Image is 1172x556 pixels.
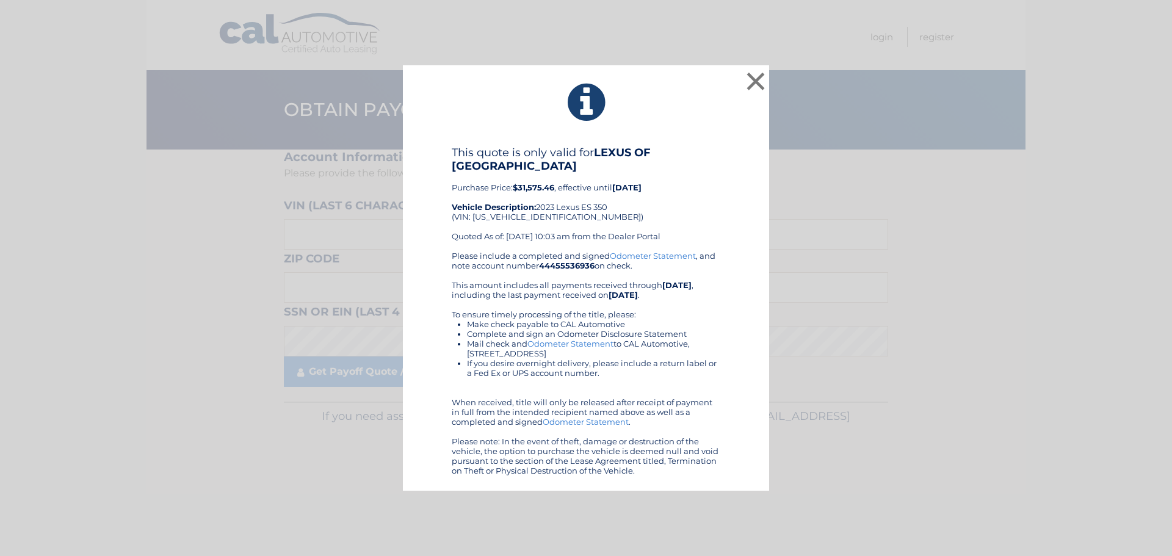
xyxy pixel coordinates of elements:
div: Please include a completed and signed , and note account number on check. This amount includes al... [452,251,720,475]
b: [DATE] [612,182,642,192]
b: [DATE] [662,280,692,290]
li: Mail check and to CAL Automotive, [STREET_ADDRESS] [467,339,720,358]
strong: Vehicle Description: [452,202,536,212]
li: Complete and sign an Odometer Disclosure Statement [467,329,720,339]
b: 44455536936 [539,261,595,270]
div: Purchase Price: , effective until 2023 Lexus ES 350 (VIN: [US_VEHICLE_IDENTIFICATION_NUMBER]) Quo... [452,146,720,251]
b: $31,575.46 [513,182,554,192]
b: LEXUS OF [GEOGRAPHIC_DATA] [452,146,651,173]
b: [DATE] [609,290,638,300]
a: Odometer Statement [543,417,629,427]
h4: This quote is only valid for [452,146,720,173]
button: × [743,69,768,93]
li: Make check payable to CAL Automotive [467,319,720,329]
li: If you desire overnight delivery, please include a return label or a Fed Ex or UPS account number. [467,358,720,378]
a: Odometer Statement [610,251,696,261]
a: Odometer Statement [527,339,613,348]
